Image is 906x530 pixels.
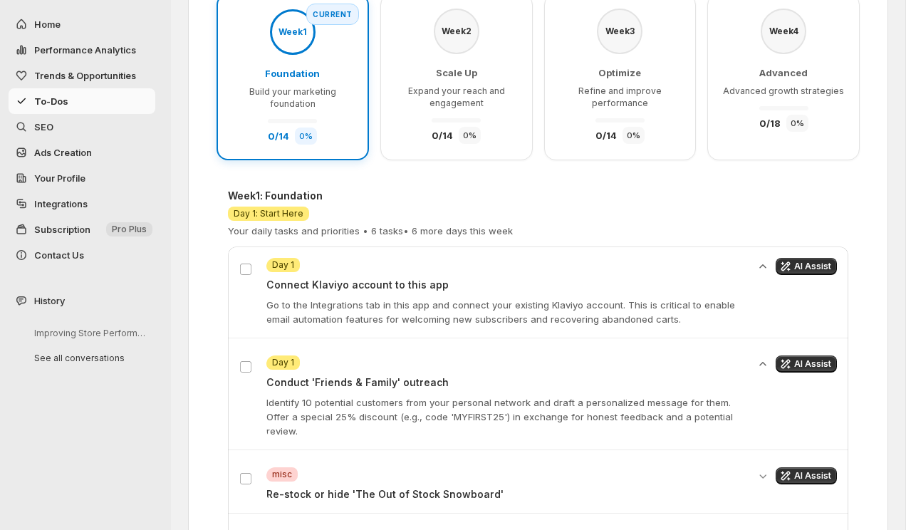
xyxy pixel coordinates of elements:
[272,357,294,368] span: Day 1
[776,467,837,484] button: Get AI assistance for this task
[306,4,359,25] div: Current
[759,118,781,129] span: 0 / 18
[9,37,155,63] button: Performance Analytics
[432,130,453,141] span: 0 / 14
[759,67,808,78] span: Advanced
[623,127,645,144] div: 0 %
[34,293,65,308] span: History
[9,11,155,37] button: Home
[34,121,53,132] span: SEO
[9,140,155,165] button: Ads Creation
[34,95,68,107] span: To-Dos
[23,347,158,369] button: See all conversations
[442,26,472,36] span: Week 2
[34,224,90,235] span: Subscription
[34,19,61,30] span: Home
[266,375,747,390] p: Conduct 'Friends & Family' outreach
[228,224,513,238] p: Your daily tasks and priorities • 6 tasks • 6 more days this week
[595,130,617,141] span: 0 / 14
[769,26,798,36] span: Week 4
[578,85,662,108] span: Refine and improve performance
[794,470,831,482] span: AI Assist
[9,63,155,88] button: Trends & Opportunities
[34,70,136,81] span: Trends & Opportunities
[265,68,320,79] span: Foundation
[34,198,88,209] span: Integrations
[605,26,635,36] span: Week 3
[266,487,747,502] p: Re-stock or hide 'The Out of Stock Snowboard'
[234,208,303,219] span: Day 1: Start Here
[34,44,136,56] span: Performance Analytics
[598,67,641,78] span: Optimize
[436,67,477,78] span: Scale Up
[794,358,831,370] span: AI Assist
[9,191,155,217] a: Integrations
[34,249,84,261] span: Contact Us
[34,172,85,184] span: Your Profile
[266,298,747,326] p: Go to the Integrations tab in this app and connect your existing Klaviyo account. This is critica...
[9,88,155,114] button: To-Dos
[459,127,481,144] div: 0 %
[266,395,747,438] p: Identify 10 potential customers from your personal network and draft a personalized message for t...
[249,86,336,109] span: Build your marketing foundation
[9,165,155,191] a: Your Profile
[278,27,307,36] span: Week 1
[723,85,844,96] span: Advanced growth strategies
[228,189,513,203] h4: Week 1 : Foundation
[34,147,92,158] span: Ads Creation
[408,85,505,108] span: Expand your reach and engagement
[794,261,831,272] span: AI Assist
[9,242,155,268] button: Contact Us
[272,259,294,271] span: Day 1
[9,217,155,242] button: Subscription
[776,258,837,275] button: Get AI assistance for this task
[272,469,292,480] span: misc
[776,355,837,373] button: Get AI assistance for this task
[9,114,155,140] a: SEO
[23,322,158,344] button: Improving Store Performance Analysis Steps
[295,128,317,145] div: 0 %
[786,115,808,132] div: 0 %
[112,224,147,235] span: Pro Plus
[756,355,770,373] button: Collapse details
[756,258,770,275] button: Collapse details
[756,467,770,484] button: Expand details
[268,130,289,142] span: 0 / 14
[266,278,747,292] p: Connect Klaviyo account to this app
